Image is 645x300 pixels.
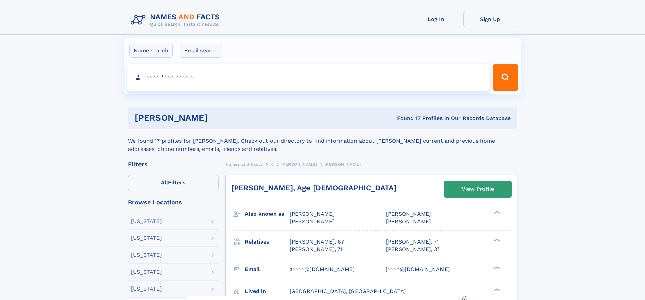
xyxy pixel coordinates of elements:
[270,160,273,168] a: K
[131,252,162,258] div: [US_STATE]
[386,238,439,246] a: [PERSON_NAME], 71
[270,162,273,167] span: K
[386,211,431,217] span: [PERSON_NAME]
[325,162,361,167] span: [PERSON_NAME]
[289,218,335,225] span: [PERSON_NAME]
[302,115,511,122] div: Found 17 Profiles In Our Records Database
[129,44,173,58] label: Name search
[131,218,162,224] div: [US_STATE]
[492,265,500,270] div: ❯
[461,181,494,197] div: View Profile
[492,287,500,292] div: ❯
[128,199,219,205] div: Browse Locations
[225,160,263,168] a: Names and Facts
[128,161,219,167] div: Filters
[493,64,518,91] button: Search Button
[289,238,344,246] a: [PERSON_NAME], 67
[245,236,289,248] h3: Relatives
[289,288,406,294] span: [GEOGRAPHIC_DATA], [GEOGRAPHIC_DATA]
[180,44,222,58] label: Email search
[161,179,168,186] span: All
[444,181,511,197] a: View Profile
[245,208,289,220] h3: Also known as
[128,175,219,191] label: Filters
[492,210,500,215] div: ❯
[245,263,289,275] h3: Email
[128,129,517,153] div: We found 17 profiles for [PERSON_NAME]. Check out our directory to find information about [PERSON...
[386,246,440,253] a: [PERSON_NAME], 37
[409,11,463,27] a: Log In
[386,218,431,225] span: [PERSON_NAME]
[492,238,500,242] div: ❯
[131,235,162,241] div: [US_STATE]
[131,269,162,275] div: [US_STATE]
[127,64,490,91] input: search input
[289,211,335,217] span: [PERSON_NAME]
[463,11,517,27] a: Sign Up
[281,162,317,167] span: [PERSON_NAME]
[128,11,225,29] img: Logo Names and Facts
[131,286,162,292] div: [US_STATE]
[245,285,289,297] h3: Lived in
[289,246,342,253] a: [PERSON_NAME], 71
[231,184,396,192] a: [PERSON_NAME], Age [DEMOGRAPHIC_DATA]
[281,160,317,168] a: [PERSON_NAME]
[135,114,302,122] h1: [PERSON_NAME]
